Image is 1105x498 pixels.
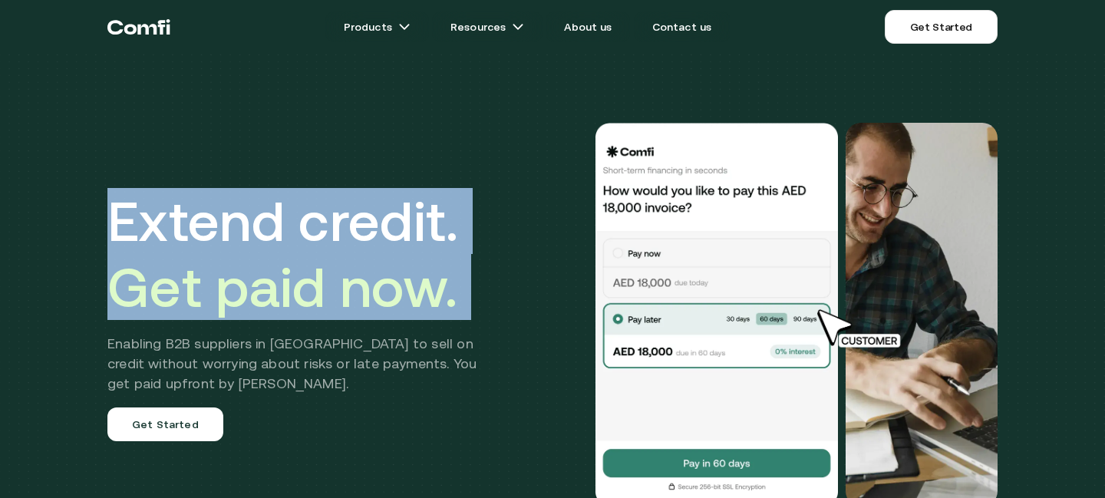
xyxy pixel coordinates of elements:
[325,12,429,42] a: Productsarrow icons
[806,307,918,350] img: cursor
[885,10,998,44] a: Get Started
[107,4,170,50] a: Return to the top of the Comfi home page
[512,21,524,33] img: arrow icons
[107,407,223,441] a: Get Started
[432,12,543,42] a: Resourcesarrow icons
[634,12,731,42] a: Contact us
[546,12,630,42] a: About us
[107,334,500,394] h2: Enabling B2B suppliers in [GEOGRAPHIC_DATA] to sell on credit without worrying about risks or lat...
[398,21,411,33] img: arrow icons
[107,256,457,318] span: Get paid now.
[107,188,500,320] h1: Extend credit.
